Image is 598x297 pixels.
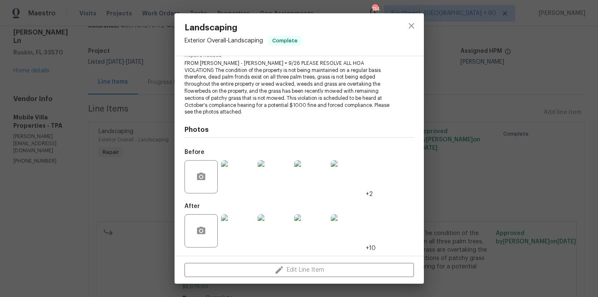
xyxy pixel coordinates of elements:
span: +10 [366,244,376,252]
h5: Before [185,149,204,155]
span: Landscaping [185,23,302,32]
h5: After [185,203,200,209]
span: Exterior Overall - Landscaping [185,38,263,44]
span: FROM [PERSON_NAME] - [PERSON_NAME] = 9/26 PLEASE RESOLVE ALL HOA VIOLATIONS The condition of the ... [185,60,391,116]
button: close [401,16,421,36]
div: 714 [372,5,378,13]
h4: Photos [185,126,414,134]
span: +2 [366,190,373,198]
span: Complete [269,37,301,45]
